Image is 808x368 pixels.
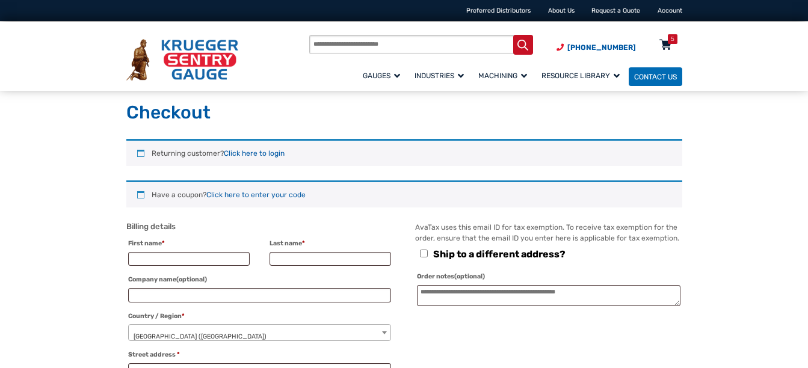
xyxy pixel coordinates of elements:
span: Machining [478,72,527,80]
label: Country / Region [128,310,392,322]
a: Machining [473,66,536,87]
a: Click here to login [224,149,285,158]
label: First name [128,237,250,250]
div: Returning customer? [126,139,682,166]
span: United States (US) [129,325,391,348]
span: Resource Library [541,72,620,80]
span: (optional) [176,275,207,283]
span: Industries [415,72,464,80]
img: Krueger Sentry Gauge [126,39,238,81]
span: (optional) [454,272,485,280]
label: Last name [270,237,391,250]
span: Gauges [363,72,400,80]
div: AvaTax uses this email ID for tax exemption. To receive tax exemption for the order, ensure that ... [415,222,682,311]
a: Account [658,7,682,14]
a: Phone Number (920) 434-8860 [557,42,636,53]
a: Resource Library [536,66,629,87]
h1: Checkout [126,102,682,124]
a: Enter your coupon code [206,191,306,199]
span: Country / Region [128,324,392,341]
label: Order notes [417,270,680,283]
span: Contact Us [634,72,677,81]
label: Company name [128,273,392,286]
a: Industries [409,66,473,87]
a: Gauges [357,66,409,87]
a: Preferred Distributors [466,7,531,14]
a: About Us [548,7,575,14]
span: Ship to a different address? [433,248,566,260]
span: [PHONE_NUMBER] [567,43,636,52]
a: Request a Quote [591,7,640,14]
label: Street address [128,348,392,361]
h3: Billing details [126,222,393,232]
input: Ship to a different address? [420,250,428,257]
div: 5 [671,34,674,44]
div: Have a coupon? [126,180,682,207]
a: Contact Us [629,67,682,86]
